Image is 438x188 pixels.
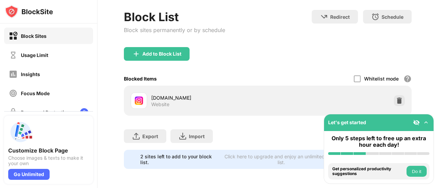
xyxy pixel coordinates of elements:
div: Redirect [330,14,350,20]
img: logo-blocksite.svg [5,5,53,18]
div: Choose images & texts to make it your own [8,155,89,166]
div: Only 5 steps left to free up an extra hour each day! [328,135,429,148]
div: Import [189,133,205,139]
button: Do it [407,166,427,177]
div: Website [151,101,169,107]
div: Add to Block List [142,51,181,57]
div: Click here to upgrade and enjoy an unlimited block list. [222,154,340,165]
div: Whitelist mode [364,76,399,82]
img: time-usage-off.svg [9,51,17,59]
div: Go Unlimited [8,169,50,180]
div: Usage Limit [21,52,48,58]
img: focus-off.svg [9,89,17,98]
div: Schedule [382,14,403,20]
div: Let's get started [328,119,366,125]
div: Focus Mode [21,90,50,96]
div: Insights [21,71,40,77]
div: 2 sites left to add to your block list. [140,154,218,165]
div: Block sites permanently or by schedule [124,27,225,33]
div: Get personalized productivity suggestions [332,167,405,176]
div: Password Protection [21,110,70,115]
img: block-on.svg [9,32,17,40]
div: Blocked Items [124,76,157,82]
img: favicons [135,97,143,105]
img: insights-off.svg [9,70,17,78]
div: Export [142,133,158,139]
img: omni-setup-toggle.svg [423,119,429,126]
div: [DOMAIN_NAME] [151,94,268,101]
img: eye-not-visible.svg [413,119,420,126]
div: Block Sites [21,33,47,39]
img: push-custom-page.svg [8,120,33,144]
div: Block List [124,10,225,24]
img: lock-menu.svg [80,108,88,116]
div: Customize Block Page [8,147,89,154]
img: password-protection-off.svg [9,108,17,117]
